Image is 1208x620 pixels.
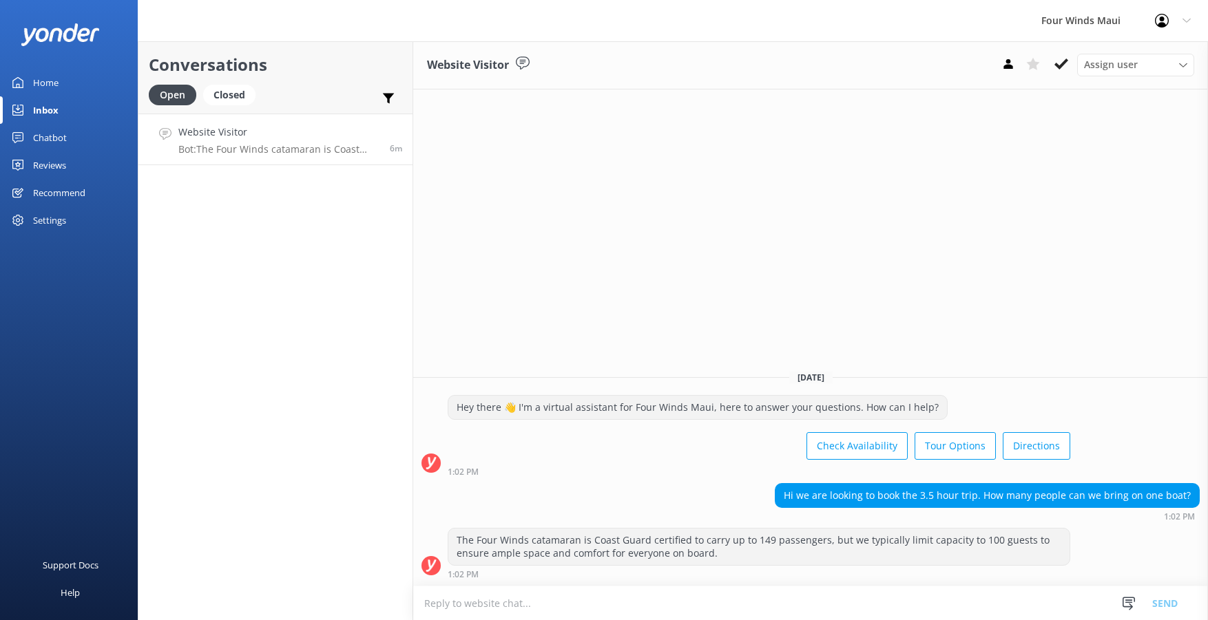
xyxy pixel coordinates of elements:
[21,23,100,46] img: yonder-white-logo.png
[203,87,262,102] a: Closed
[448,467,1070,476] div: Aug 27 2025 01:02pm (UTC -10:00) Pacific/Honolulu
[775,511,1200,521] div: Aug 27 2025 01:02pm (UTC -10:00) Pacific/Honolulu
[427,56,509,74] h3: Website Visitor
[789,372,833,383] span: [DATE]
[33,206,66,234] div: Settings
[1084,57,1138,72] span: Assign user
[448,396,947,419] div: Hey there 👋 I'm a virtual assistant for Four Winds Maui, here to answer your questions. How can I...
[33,151,66,179] div: Reviews
[448,528,1070,565] div: The Four Winds catamaran is Coast Guard certified to carry up to 149 passengers, but we typically...
[203,85,256,105] div: Closed
[806,432,908,460] button: Check Availability
[448,570,479,579] strong: 1:02 PM
[448,468,479,476] strong: 1:02 PM
[1164,513,1195,521] strong: 1:02 PM
[448,569,1070,579] div: Aug 27 2025 01:02pm (UTC -10:00) Pacific/Honolulu
[43,551,98,579] div: Support Docs
[61,579,80,606] div: Help
[33,179,85,206] div: Recommend
[33,96,59,124] div: Inbox
[915,432,996,460] button: Tour Options
[149,85,196,105] div: Open
[1003,432,1070,460] button: Directions
[149,52,402,78] h2: Conversations
[1077,54,1194,76] div: Assign User
[33,69,59,96] div: Home
[178,143,379,156] p: Bot: The Four Winds catamaran is Coast Guard certified to carry up to 149 passengers, but we typi...
[138,114,413,165] a: Website VisitorBot:The Four Winds catamaran is Coast Guard certified to carry up to 149 passenger...
[149,87,203,102] a: Open
[390,142,402,154] span: Aug 27 2025 01:02pm (UTC -10:00) Pacific/Honolulu
[33,124,67,151] div: Chatbot
[178,125,379,140] h4: Website Visitor
[775,484,1199,507] div: Hi we are looking to book the 3.5 hour trip. How many people can we bring on one boat?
